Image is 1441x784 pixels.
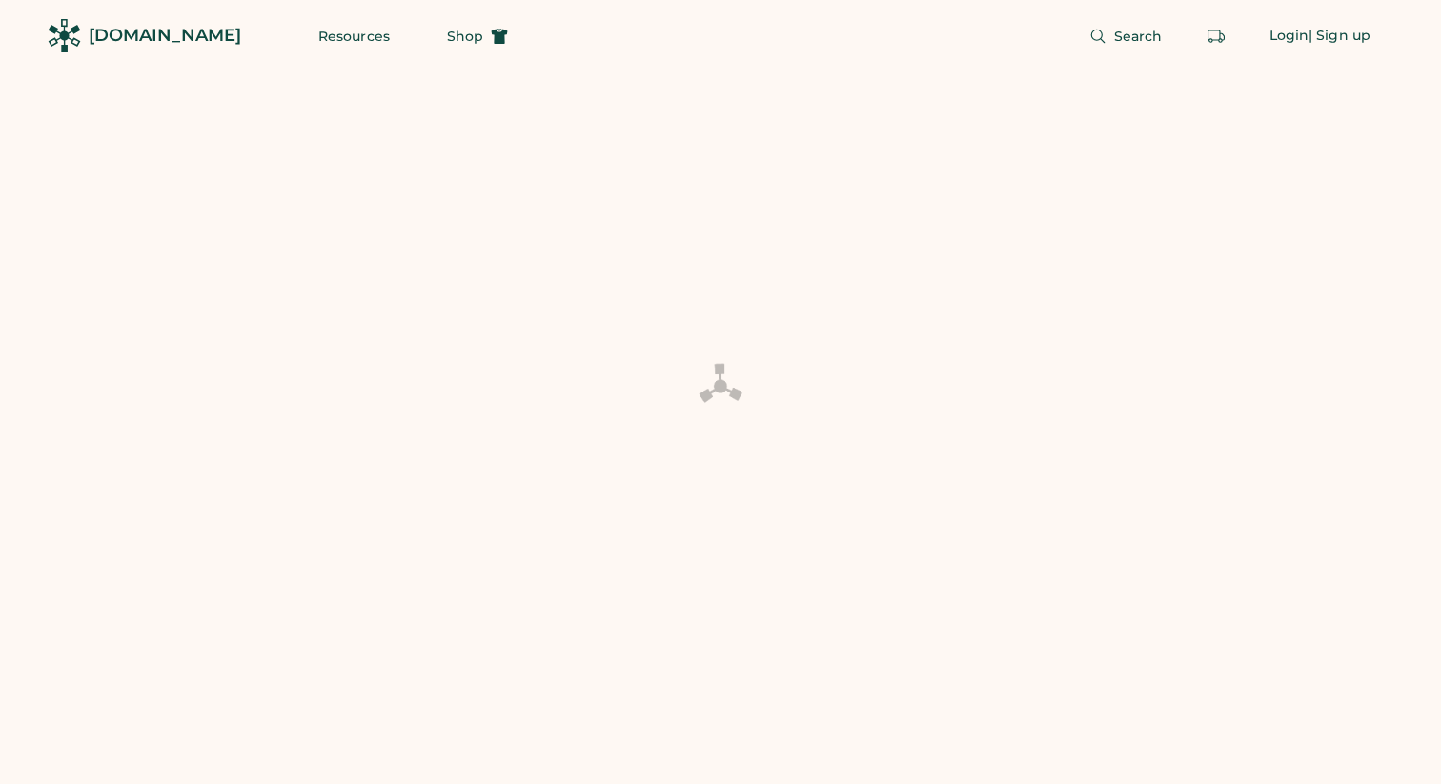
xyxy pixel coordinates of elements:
[447,30,483,43] span: Shop
[1309,27,1370,46] div: | Sign up
[1269,27,1309,46] div: Login
[89,24,241,48] div: [DOMAIN_NAME]
[424,17,531,55] button: Shop
[1066,17,1186,55] button: Search
[48,19,81,52] img: Rendered Logo - Screens
[1114,30,1163,43] span: Search
[698,362,743,410] img: Platens-Black-Loader-Spin-rich%20black.webp
[1197,17,1235,55] button: Retrieve an order
[295,17,413,55] button: Resources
